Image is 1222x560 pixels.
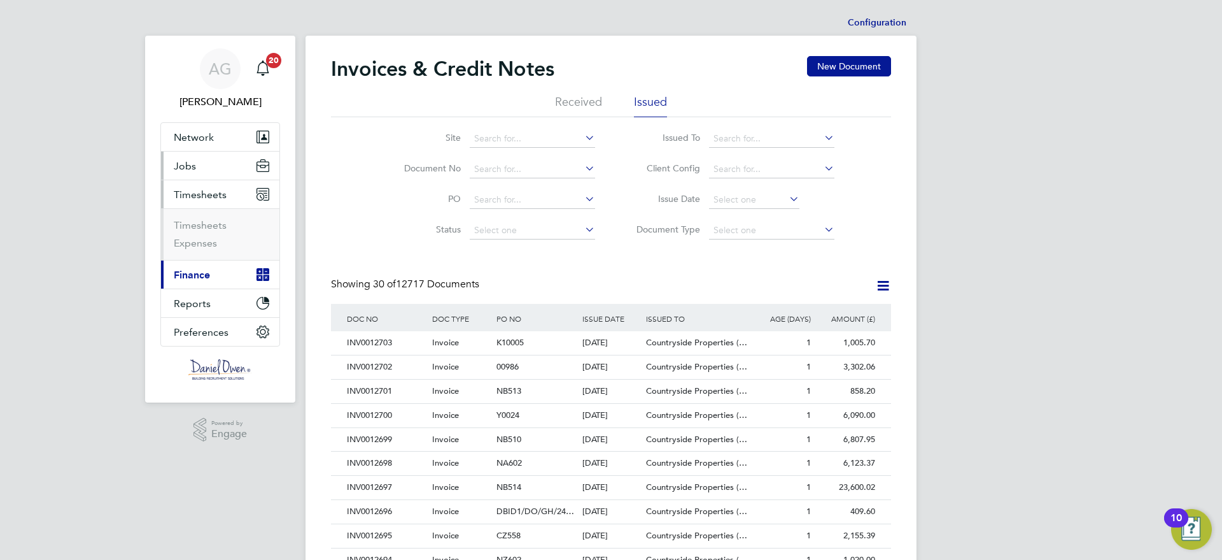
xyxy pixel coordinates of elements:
[160,48,280,110] a: AG[PERSON_NAME]
[814,380,878,403] div: 858.20
[470,161,595,178] input: Search for...
[174,131,214,143] span: Network
[344,304,429,333] div: DOC NO
[432,361,459,372] span: Invoice
[496,530,521,541] span: CZ558
[814,524,878,548] div: 2,155.39
[432,482,459,492] span: Invoice
[344,500,429,524] div: INV0012696
[331,278,482,291] div: Showing
[496,337,524,348] span: K10005
[496,457,522,468] span: NA602
[432,337,459,348] span: Invoice
[344,355,429,379] div: INV0012702
[806,530,811,541] span: 1
[174,269,210,281] span: Finance
[579,380,643,403] div: [DATE]
[807,56,891,76] button: New Document
[806,457,811,468] span: 1
[470,130,595,148] input: Search for...
[373,278,479,291] span: 12717 Documents
[160,94,280,110] span: Amy Garcia
[496,434,521,445] span: NB510
[646,410,747,420] span: Countryside Properties (…
[344,428,429,452] div: INV0012699
[646,482,747,492] span: Countryside Properties (…
[496,385,521,396] span: NB513
[709,130,834,148] input: Search for...
[344,476,429,499] div: INV0012697
[209,61,232,77] span: AG
[496,506,574,517] span: DBID1/DO/GH/24…
[344,404,429,427] div: INV0012700
[161,318,279,346] button: Preferences
[432,410,459,420] span: Invoice
[646,530,747,541] span: Countryside Properties (…
[579,500,643,524] div: [DATE]
[646,361,747,372] span: Countryside Properties (…
[470,191,595,209] input: Search for...
[579,404,643,427] div: [DATE]
[496,482,521,492] span: NB514
[579,524,643,548] div: [DATE]
[750,304,814,333] div: AGE (DAYS)
[646,506,747,517] span: Countryside Properties (…
[814,452,878,475] div: 6,123.37
[432,434,459,445] span: Invoice
[814,476,878,499] div: 23,600.02
[432,457,459,468] span: Invoice
[814,404,878,427] div: 6,090.00
[388,132,461,143] label: Site
[161,261,279,289] button: Finance
[643,304,750,333] div: ISSUED TO
[266,53,281,68] span: 20
[814,304,878,333] div: AMOUNT (£)
[814,428,878,452] div: 6,807.95
[174,219,227,231] a: Timesheets
[646,434,747,445] span: Countryside Properties (…
[579,428,643,452] div: [DATE]
[627,162,700,174] label: Client Config
[174,189,227,201] span: Timesheets
[806,410,811,420] span: 1
[579,304,643,333] div: ISSUE DATE
[627,224,700,235] label: Document Type
[432,506,459,517] span: Invoice
[161,208,279,260] div: Timesheets
[579,355,643,379] div: [DATE]
[388,193,461,205] label: PO
[627,132,700,143] label: Issued To
[250,48,276,89] a: 20
[429,304,493,333] div: DOC TYPE
[174,326,228,338] span: Preferences
[814,355,878,379] div: 3,302.06
[174,237,217,249] a: Expenses
[470,222,595,240] input: Select one
[331,56,554,82] h2: Invoices & Credit Notes
[579,452,643,475] div: [DATE]
[344,380,429,403] div: INV0012701
[211,418,247,429] span: Powered by
[709,191,799,209] input: Select one
[161,180,279,208] button: Timesheets
[174,298,211,310] span: Reports
[160,359,280,380] a: Go to home page
[806,385,811,396] span: 1
[806,337,811,348] span: 1
[211,429,247,440] span: Engage
[646,337,747,348] span: Countryside Properties (…
[174,160,196,172] span: Jobs
[709,161,834,178] input: Search for...
[814,500,878,524] div: 409.60
[579,331,643,355] div: [DATE]
[344,331,429,355] div: INV0012703
[709,222,834,240] input: Select one
[145,36,295,403] nav: Main navigation
[579,476,643,499] div: [DATE]
[1170,518,1182,535] div: 10
[646,385,747,396] span: Countryside Properties (…
[634,94,667,117] li: Issued
[806,361,811,372] span: 1
[161,123,279,151] button: Network
[1171,509,1212,550] button: Open Resource Center, 10 new notifications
